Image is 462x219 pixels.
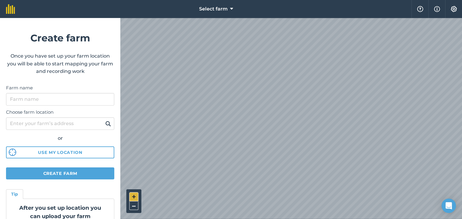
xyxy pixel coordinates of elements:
[105,120,111,127] img: svg+xml;base64,PHN2ZyB4bWxucz0iaHR0cDovL3d3dy53My5vcmcvMjAwMC9zdmciIHdpZHRoPSIxOSIgaGVpZ2h0PSIyNC...
[6,109,114,116] label: Choose farm location
[417,6,424,12] img: A question mark icon
[6,167,114,179] button: Create farm
[6,93,114,106] input: Farm name
[6,84,114,91] label: Farm name
[129,192,138,201] button: +
[9,148,16,156] img: svg%3e
[129,201,138,210] button: –
[11,191,18,197] h4: Tip
[442,199,456,213] div: Open Intercom Messenger
[6,30,114,46] h1: Create farm
[6,146,114,158] button: Use my location
[6,117,114,130] input: Enter your farm’s address
[6,4,15,14] img: fieldmargin Logo
[450,6,457,12] img: A cog icon
[6,134,114,142] div: or
[434,5,440,13] img: svg+xml;base64,PHN2ZyB4bWxucz0iaHR0cDovL3d3dy53My5vcmcvMjAwMC9zdmciIHdpZHRoPSIxNyIgaGVpZ2h0PSIxNy...
[199,5,228,13] span: Select farm
[6,52,114,75] p: Once you have set up your farm location you will be able to start mapping your farm and recording...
